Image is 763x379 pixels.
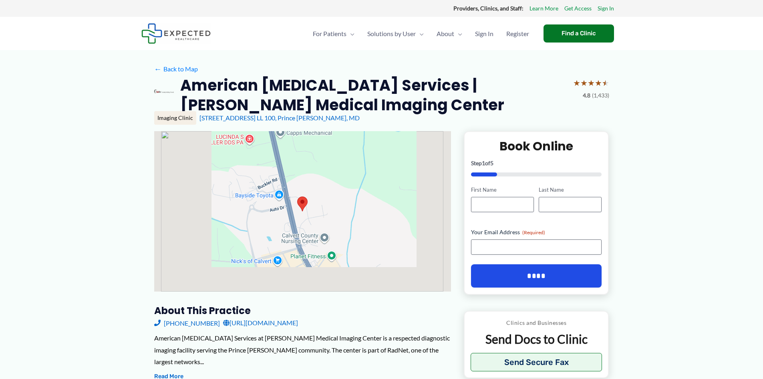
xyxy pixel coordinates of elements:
a: ←Back to Map [154,63,198,75]
span: ← [154,65,162,73]
span: 4.8 [583,90,590,101]
p: Step of [471,160,602,166]
a: [STREET_ADDRESS] LL 100, Prince [PERSON_NAME], MD [199,114,360,122]
strong: Providers, Clinics, and Staff: [453,5,523,12]
span: ★ [588,75,595,90]
h2: Book Online [471,138,602,154]
span: ★ [580,75,588,90]
a: Learn More [529,3,558,14]
a: [PHONE_NUMBER] [154,317,220,329]
label: Last Name [539,186,602,194]
p: Clinics and Businesses [471,318,602,328]
h3: About this practice [154,304,451,317]
img: Expected Healthcare Logo - side, dark font, small [141,23,211,44]
span: Menu Toggle [416,20,424,48]
span: Sign In [475,20,493,48]
label: First Name [471,186,534,194]
span: About [437,20,454,48]
p: Send Docs to Clinic [471,331,602,347]
h2: American [MEDICAL_DATA] Services | [PERSON_NAME] Medical Imaging Center [180,75,566,115]
nav: Primary Site Navigation [306,20,536,48]
span: Menu Toggle [346,20,354,48]
span: ★ [602,75,609,90]
span: Register [506,20,529,48]
a: Register [500,20,536,48]
a: For PatientsMenu Toggle [306,20,361,48]
a: Sign In [469,20,500,48]
span: (Required) [522,229,545,235]
span: 1 [482,160,485,166]
div: American [MEDICAL_DATA] Services at [PERSON_NAME] Medical Imaging Center is a respected diagnosti... [154,332,451,368]
a: Get Access [564,3,592,14]
a: Sign In [598,3,614,14]
a: [URL][DOMAIN_NAME] [223,317,298,329]
a: Solutions by UserMenu Toggle [361,20,430,48]
a: AboutMenu Toggle [430,20,469,48]
div: Imaging Clinic [154,111,196,125]
span: 5 [490,160,493,166]
span: (1,433) [592,90,609,101]
span: Solutions by User [367,20,416,48]
a: Find a Clinic [544,24,614,43]
button: Send Secure Fax [471,353,602,371]
span: ★ [573,75,580,90]
span: Menu Toggle [454,20,462,48]
span: ★ [595,75,602,90]
span: For Patients [313,20,346,48]
label: Your Email Address [471,228,602,236]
